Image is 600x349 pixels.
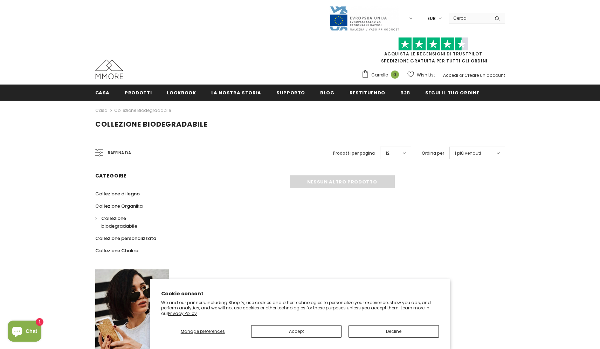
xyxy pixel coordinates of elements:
[329,15,399,21] a: Javni Razpis
[449,13,489,23] input: Search Site
[95,106,108,115] a: Casa
[95,85,110,100] a: Casa
[95,89,110,96] span: Casa
[95,200,143,212] a: Collezione Organika
[211,89,261,96] span: La nostra storia
[276,85,305,100] a: supporto
[400,89,410,96] span: B2B
[459,72,463,78] span: or
[95,188,140,200] a: Collezione di legno
[349,325,439,338] button: Decline
[464,72,505,78] a: Creare un account
[455,150,481,157] span: I più venduti
[101,215,137,229] span: Collezione biodegradabile
[95,235,156,242] span: Collezione personalizzata
[425,89,479,96] span: Segui il tuo ordine
[361,70,402,80] a: Carrello 0
[95,190,140,197] span: Collezione di legno
[443,72,458,78] a: Accedi
[108,149,131,157] span: Raffina da
[95,203,143,209] span: Collezione Organika
[167,85,196,100] a: Lookbook
[181,328,225,334] span: Manage preferences
[361,40,505,64] span: SPEDIZIONE GRATUITA PER TUTTI GLI ORDINI
[251,325,342,338] button: Accept
[95,244,138,257] a: Collezione Chakra
[350,89,385,96] span: Restituendo
[125,85,152,100] a: Prodotti
[407,69,435,81] a: Wish List
[95,119,208,129] span: Collezione biodegradabile
[276,89,305,96] span: supporto
[95,60,123,79] img: Casi MMORE
[427,15,436,22] span: EUR
[398,37,468,51] img: Fidati di Pilot Stars
[320,85,335,100] a: Blog
[114,107,171,113] a: Collezione biodegradabile
[168,310,197,316] a: Privacy Policy
[425,85,479,100] a: Segui il tuo ordine
[167,89,196,96] span: Lookbook
[417,72,435,79] span: Wish List
[161,290,439,297] h2: Cookie consent
[211,85,261,100] a: La nostra storia
[161,300,439,316] p: We and our partners, including Shopify, use cookies and other technologies to personalize your ex...
[391,71,399,79] span: 0
[95,172,127,179] span: Categorie
[384,51,482,57] a: Acquista le recensioni di TrustPilot
[320,89,335,96] span: Blog
[350,85,385,100] a: Restituendo
[6,321,43,343] inbox-online-store-chat: Shopify online store chat
[386,150,389,157] span: 12
[161,325,244,338] button: Manage preferences
[329,6,399,31] img: Javni Razpis
[125,89,152,96] span: Prodotti
[95,232,156,244] a: Collezione personalizzata
[371,72,388,79] span: Carrello
[422,150,444,157] label: Ordina per
[95,212,161,232] a: Collezione biodegradabile
[333,150,375,157] label: Prodotti per pagina
[95,247,138,254] span: Collezione Chakra
[400,85,410,100] a: B2B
